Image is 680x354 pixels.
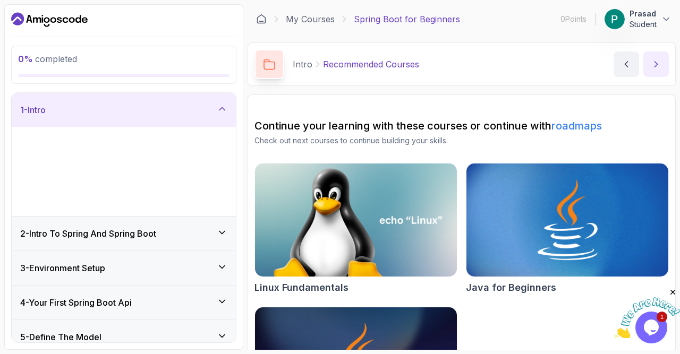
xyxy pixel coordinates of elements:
button: user profile imagePrasadStudent [604,8,671,30]
h2: Continue your learning with these courses or continue with [254,118,669,133]
p: Student [630,19,657,30]
button: 1-Intro [12,93,236,127]
button: previous content [614,51,639,77]
p: 0 Points [560,14,586,24]
p: Intro [293,58,312,71]
a: Dashboard [11,11,88,28]
a: roadmaps [551,119,602,132]
button: 2-Intro To Spring And Spring Boot [12,217,236,251]
iframe: chat widget [614,288,680,338]
h3: 1 - Intro [20,103,46,116]
button: 3-Environment Setup [12,251,236,285]
h2: Java for Beginners [466,280,556,295]
h3: 4 - Your First Spring Boot Api [20,296,132,309]
a: Java for Beginners cardJava for Beginners [466,163,669,295]
img: user profile image [605,9,625,29]
button: 4-Your First Spring Boot Api [12,286,236,320]
h3: 5 - Define The Model [20,331,101,343]
h3: 3 - Environment Setup [20,262,105,274]
span: completed [18,54,77,64]
button: next content [643,51,669,77]
img: Java for Beginners card [466,163,668,277]
img: Linux Fundamentals card [255,163,457,277]
a: My Courses [286,13,335,25]
a: Linux Fundamentals cardLinux Fundamentals [254,163,457,295]
p: Check out next courses to continue building your skills. [254,135,669,146]
p: Spring Boot for Beginners [354,13,460,25]
button: 5-Define The Model [12,320,236,354]
span: 0 % [18,54,33,64]
a: Dashboard [256,14,267,24]
p: Recommended Courses [323,58,419,71]
p: Prasad [630,8,657,19]
h2: Linux Fundamentals [254,280,348,295]
h3: 2 - Intro To Spring And Spring Boot [20,227,156,240]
